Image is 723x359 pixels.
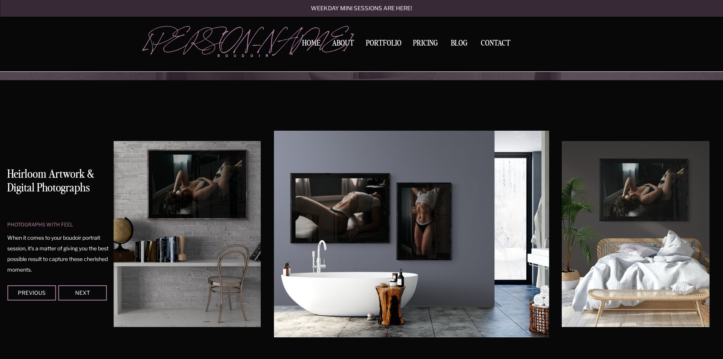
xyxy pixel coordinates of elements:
[9,290,54,295] div: Previous
[7,221,100,228] p: Photographs with feel
[411,40,440,50] a: Pricing
[217,53,280,59] p: boudoir
[144,27,280,50] a: [PERSON_NAME]
[60,290,105,295] div: Next
[478,40,514,47] a: Contact
[363,40,404,50] a: Portfolio
[291,6,433,12] a: Weekday mini sessions are here!
[7,232,109,276] p: When it comes to your boudoir portrait session, it's a matter of giving you the best possible res...
[7,168,109,197] h2: Heirloom Artwork & Digital Photographs
[447,40,471,46] a: BLOG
